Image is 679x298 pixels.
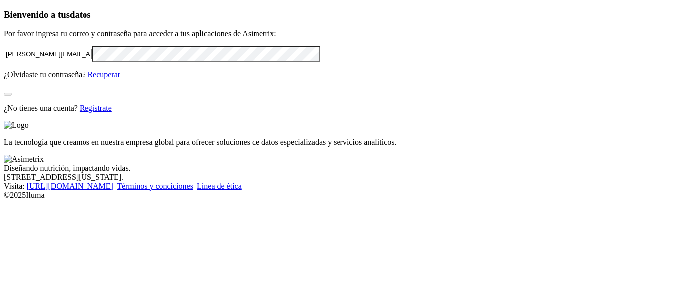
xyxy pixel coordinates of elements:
a: Términos y condiciones [117,182,193,190]
div: [STREET_ADDRESS][US_STATE]. [4,173,675,182]
p: ¿No tienes una cuenta? [4,104,675,113]
div: Diseñando nutrición, impactando vidas. [4,164,675,173]
p: ¿Olvidaste tu contraseña? [4,70,675,79]
a: Regístrate [80,104,112,112]
div: © 2025 Iluma [4,191,675,199]
a: Recuperar [87,70,120,79]
input: Tu correo [4,49,92,59]
img: Logo [4,121,29,130]
h3: Bienvenido a tus [4,9,675,20]
div: Visita : | | [4,182,675,191]
p: La tecnología que creamos en nuestra empresa global para ofrecer soluciones de datos especializad... [4,138,675,147]
span: datos [70,9,91,20]
a: [URL][DOMAIN_NAME] [27,182,113,190]
img: Asimetrix [4,155,44,164]
p: Por favor ingresa tu correo y contraseña para acceder a tus aplicaciones de Asimetrix: [4,29,675,38]
a: Línea de ética [197,182,242,190]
